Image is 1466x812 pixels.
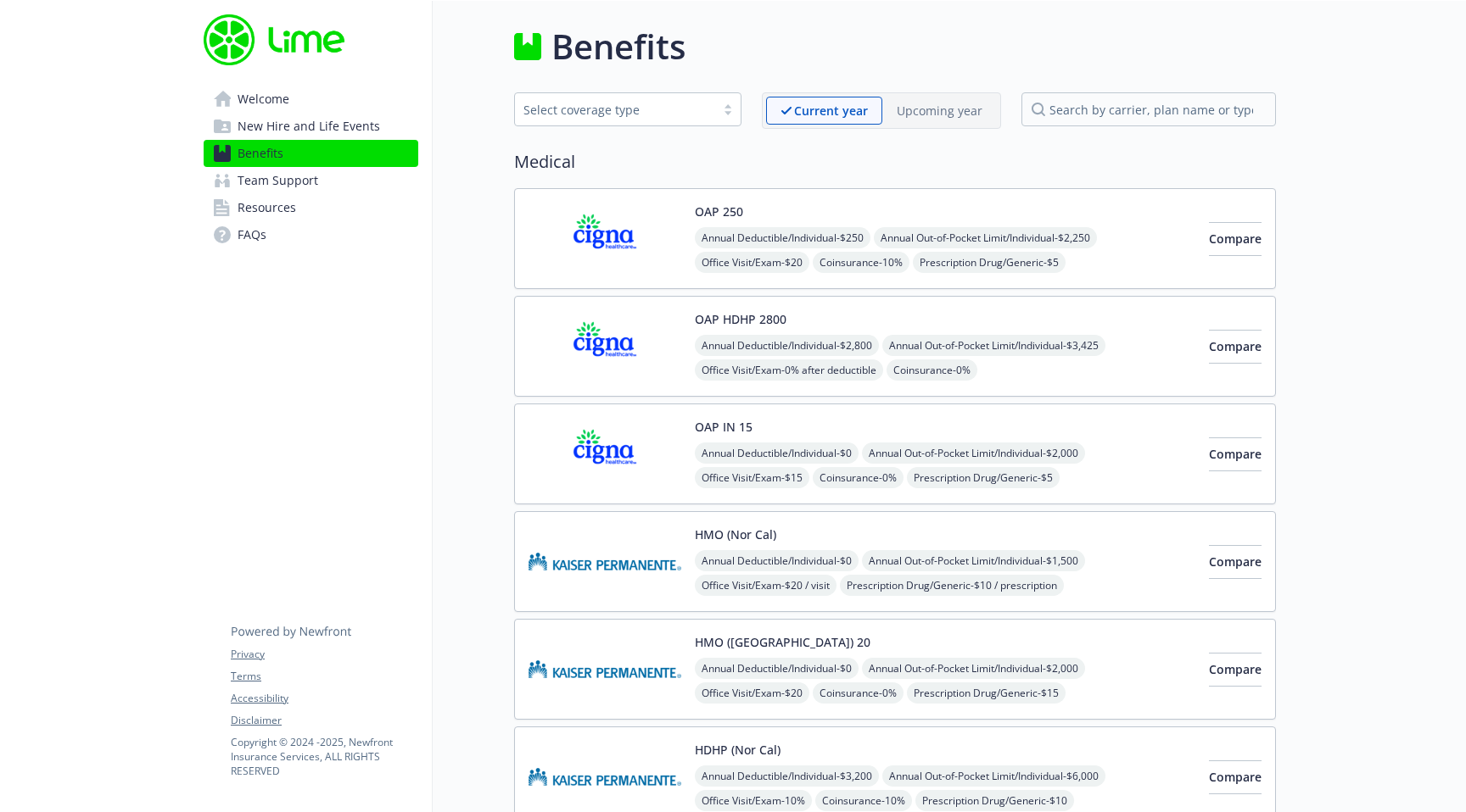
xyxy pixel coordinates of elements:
[915,790,1074,811] span: Prescription Drug/Generic - $10
[204,194,418,221] a: Resources
[1209,545,1262,579] button: Compare
[882,765,1105,787] span: Annual Out-of-Pocket Limit/Individual - $6,000
[695,741,781,759] button: HDHP (Nor Cal)
[813,252,909,273] span: Coinsurance - 10%
[1209,553,1262,570] span: Compare
[1209,769,1262,785] span: Compare
[1209,338,1262,354] span: Compare
[204,167,418,194] a: Team Support
[238,86,289,113] span: Welcome
[794,102,868,120] p: Current year
[695,467,809,488] span: Office Visit/Exam - $15
[231,735,417,778] p: Copyright © 2024 - 2025 , Newfront Insurance Services, ALL RIGHTS RESERVED
[907,682,1066,704] span: Prescription Drug/Generic - $15
[813,682,904,704] span: Coinsurance - 0%
[897,102,982,120] p: Upcoming year
[1209,222,1262,256] button: Compare
[695,203,743,220] button: OAP 250
[1209,760,1262,794] button: Compare
[551,21,685,72] h1: Benefits
[523,101,707,119] div: Select coverage type
[874,227,1097,248] span: Annual Out-of-Pocket Limit/Individual - $2,250
[514,149,1276,175] h2: Medical
[231,647,417,662] a: Privacy
[840,575,1064,596] span: Prescription Drug/Generic - $10 / prescription
[1209,446,1262,462] span: Compare
[815,790,912,811] span: Coinsurance - 10%
[695,227,870,248] span: Annual Deductible/Individual - $250
[238,113,380,140] span: New Hire and Life Events
[862,550,1085,571] span: Annual Out-of-Pocket Limit/Individual - $1,500
[813,467,904,488] span: Coinsurance - 0%
[1209,231,1262,247] span: Compare
[204,86,418,113] a: Welcome
[204,113,418,140] a: New Hire and Life Events
[695,526,776,543] button: HMO (Nor Cal)
[695,790,812,811] span: Office Visit/Exam - 10%
[695,575,837,596] span: Office Visit/Exam - $20 / visit
[238,167,318,194] span: Team Support
[1021,92,1276,126] input: search by carrier, plan name or type
[231,713,417,728] a: Disclaimer
[695,550,859,571] span: Annual Deductible/Individual - $0
[1209,661,1262,677] span: Compare
[695,335,879,356] span: Annual Deductible/Individual - $2,800
[204,140,418,167] a: Benefits
[695,765,879,787] span: Annual Deductible/Individual - $3,200
[238,194,296,221] span: Resources
[529,633,681,705] img: Kaiser Permanente Insurance Company carrier logo
[529,203,681,275] img: CIGNA carrier logo
[1209,653,1262,687] button: Compare
[862,442,1085,464] span: Annual Out-of-Pocket Limit/Individual - $2,000
[529,418,681,490] img: CIGNA carrier logo
[695,359,883,381] span: Office Visit/Exam - 0% after deductible
[231,669,417,684] a: Terms
[1209,330,1262,364] button: Compare
[882,335,1105,356] span: Annual Out-of-Pocket Limit/Individual - $3,425
[913,252,1066,273] span: Prescription Drug/Generic - $5
[695,682,809,704] span: Office Visit/Exam - $20
[695,418,753,436] button: OAP IN 15
[204,221,418,248] a: FAQs
[231,691,417,706] a: Accessibility
[695,252,809,273] span: Office Visit/Exam - $20
[695,310,786,328] button: OAP HDHP 2800
[238,140,283,167] span: Benefits
[695,633,870,651] button: HMO ([GEOGRAPHIC_DATA]) 20
[907,467,1060,488] span: Prescription Drug/Generic - $5
[695,658,859,679] span: Annual Deductible/Individual - $0
[529,526,681,598] img: Kaiser Permanente Insurance Company carrier logo
[887,359,977,381] span: Coinsurance - 0%
[238,221,266,248] span: FAQs
[1209,437,1262,471] button: Compare
[862,658,1085,679] span: Annual Out-of-Pocket Limit/Individual - $2,000
[695,442,859,464] span: Annual Deductible/Individual - $0
[529,310,681,382] img: CIGNA carrier logo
